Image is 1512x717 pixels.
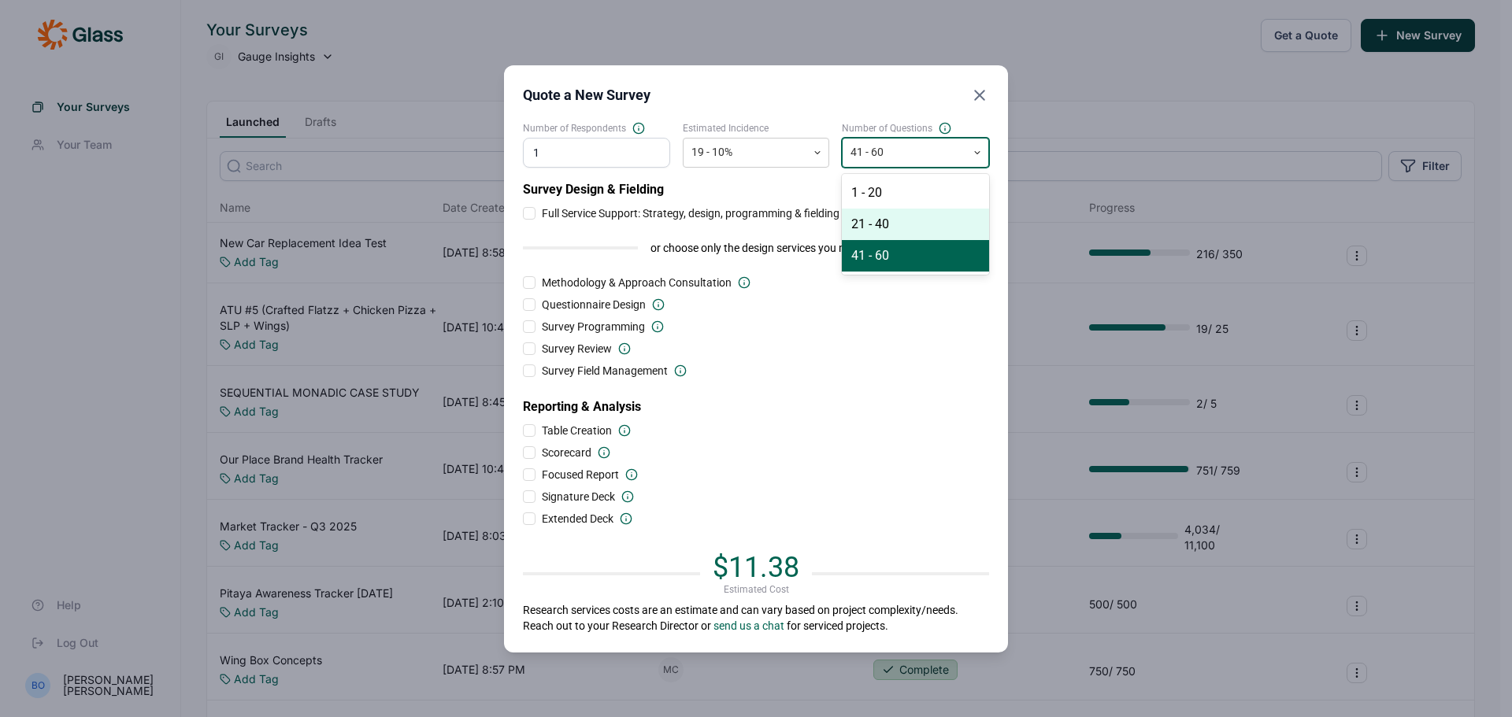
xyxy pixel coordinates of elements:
[542,319,645,334] span: Survey Programming
[542,489,615,504] span: Signature Deck
[523,602,989,634] p: Research services costs are an estimate and can vary based on project complexity/needs. Reach out...
[842,122,989,135] label: Number of Questions
[842,240,989,272] div: 41 - 60
[542,205,839,221] span: Full Service Support: Strategy, design, programming & fielding
[542,275,732,290] span: Methodology & Approach Consultation
[523,84,650,106] h2: Quote a New Survey
[542,341,612,357] span: Survey Review
[542,423,612,438] span: Table Creation
[713,551,799,584] span: $11.38
[842,209,989,240] div: 21 - 40
[542,363,668,379] span: Survey Field Management
[542,297,646,312] span: Questionnaire Design
[650,240,862,256] span: or choose only the design services you need
[523,385,989,416] h2: Reporting & Analysis
[683,122,830,135] label: Estimated Incidence
[542,445,591,460] span: Scorecard
[542,467,619,482] span: Focused Report
[842,177,989,209] div: 1 - 20
[713,619,784,632] a: send us a chat
[724,583,789,596] span: Estimated Cost
[542,511,613,527] span: Extended Deck
[523,122,670,135] label: Number of Respondents
[523,180,989,199] h2: Survey Design & Fielding
[970,84,989,106] button: Close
